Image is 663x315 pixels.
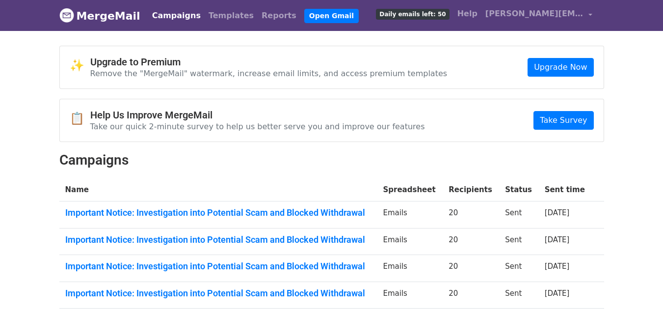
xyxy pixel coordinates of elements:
[499,228,538,255] td: Sent
[443,228,499,255] td: 20
[614,268,663,315] iframe: Chat Widget
[453,4,481,24] a: Help
[148,6,205,26] a: Campaigns
[499,178,538,201] th: Status
[528,58,593,77] a: Upgrade Now
[304,9,359,23] a: Open Gmail
[70,112,90,126] span: 📋
[545,235,570,244] a: [DATE]
[499,282,538,309] td: Sent
[70,58,90,73] span: ✨
[65,234,371,245] a: Important Notice: Investigation into Potential Scam and Blocked Withdrawal
[539,178,592,201] th: Sent time
[377,228,443,255] td: Emails
[443,201,499,229] td: 20
[90,109,425,121] h4: Help Us Improve MergeMail
[59,178,377,201] th: Name
[377,178,443,201] th: Spreadsheet
[499,201,538,229] td: Sent
[59,8,74,23] img: MergeMail logo
[443,282,499,309] td: 20
[377,282,443,309] td: Emails
[59,152,604,169] h2: Campaigns
[377,201,443,229] td: Emails
[545,208,570,217] a: [DATE]
[481,4,596,27] a: [PERSON_NAME][EMAIL_ADDRESS][PERSON_NAME][DOMAIN_NAME]
[372,4,453,24] a: Daily emails left: 50
[545,289,570,298] a: [DATE]
[533,111,593,130] a: Take Survey
[65,288,371,299] a: Important Notice: Investigation into Potential Scam and Blocked Withdrawal
[545,262,570,271] a: [DATE]
[376,9,449,20] span: Daily emails left: 50
[443,255,499,282] td: 20
[65,261,371,272] a: Important Notice: Investigation into Potential Scam and Blocked Withdrawal
[90,56,448,68] h4: Upgrade to Premium
[258,6,300,26] a: Reports
[377,255,443,282] td: Emails
[205,6,258,26] a: Templates
[485,8,583,20] span: [PERSON_NAME][EMAIL_ADDRESS][PERSON_NAME][DOMAIN_NAME]
[499,255,538,282] td: Sent
[443,178,499,201] th: Recipients
[65,207,371,218] a: Important Notice: Investigation into Potential Scam and Blocked Withdrawal
[59,5,140,26] a: MergeMail
[90,68,448,79] p: Remove the "MergeMail" watermark, increase email limits, and access premium templates
[90,121,425,132] p: Take our quick 2-minute survey to help us better serve you and improve our features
